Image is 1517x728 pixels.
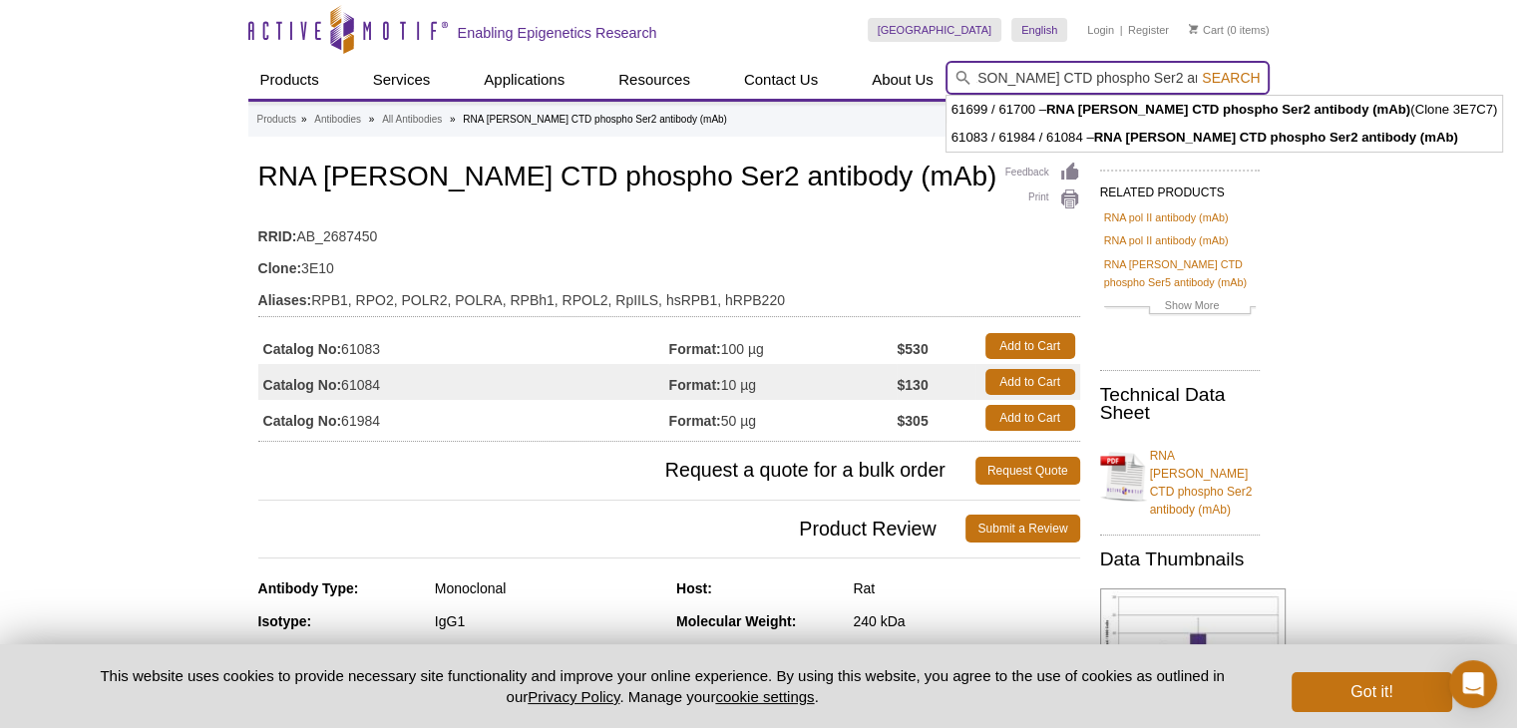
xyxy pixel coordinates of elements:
[258,291,312,309] strong: Aliases:
[450,114,456,125] li: »
[853,579,1079,597] div: Rat
[1189,23,1224,37] a: Cart
[248,61,331,99] a: Products
[947,124,1503,152] li: 61083 / 61984 / 61084 –
[1100,588,1286,718] img: RNA pol II CTD phospho Ser2 antibody (mAb) tested by ChIP.
[1104,208,1229,226] a: RNA pol II antibody (mAb)
[669,340,721,358] strong: Format:
[1011,18,1067,42] a: English
[676,580,712,596] strong: Host:
[1196,69,1266,87] button: Search
[1094,130,1458,145] strong: RNA [PERSON_NAME] CTD phospho Ser2 antibody (mAb)
[897,412,928,430] strong: $305
[258,227,297,245] strong: RRID:
[1100,170,1260,205] h2: RELATED PRODUCTS
[897,340,928,358] strong: $530
[369,114,375,125] li: »
[965,515,1079,543] a: Submit a Review
[258,215,1080,247] td: AB_2687450
[458,24,657,42] h2: Enabling Epigenetics Research
[463,114,727,125] li: RNA [PERSON_NAME] CTD phospho Ser2 antibody (mAb)
[985,369,1075,395] a: Add to Cart
[382,111,442,129] a: All Antibodies
[1100,550,1260,568] h2: Data Thumbnails
[1189,24,1198,34] img: Your Cart
[669,364,898,400] td: 10 µg
[897,376,928,394] strong: $130
[669,400,898,436] td: 50 µg
[258,279,1080,311] td: RPB1, RPO2, POLR2, POLRA, RPBh1, RPOL2, RpIILS, hsRPB1, hRPB220
[606,61,702,99] a: Resources
[258,259,302,277] strong: Clone:
[258,364,669,400] td: 61084
[314,111,361,129] a: Antibodies
[1202,70,1260,86] span: Search
[258,580,359,596] strong: Antibody Type:
[985,405,1075,431] a: Add to Cart
[1128,23,1169,37] a: Register
[258,162,1080,195] h1: RNA [PERSON_NAME] CTD phospho Ser2 antibody (mAb)
[947,96,1503,124] li: 61699 / 61700 – (Clone 3E7C7)
[263,376,342,394] strong: Catalog No:
[868,18,1002,42] a: [GEOGRAPHIC_DATA]
[732,61,830,99] a: Contact Us
[361,61,443,99] a: Services
[435,612,661,630] div: IgG1
[669,328,898,364] td: 100 µg
[258,247,1080,279] td: 3E10
[263,412,342,430] strong: Catalog No:
[860,61,946,99] a: About Us
[715,688,814,705] button: cookie settings
[263,340,342,358] strong: Catalog No:
[853,612,1079,630] div: 240 kDa
[1100,386,1260,422] h2: Technical Data Sheet
[472,61,576,99] a: Applications
[1104,296,1256,319] a: Show More
[435,579,661,597] div: Monoclonal
[528,688,619,705] a: Privacy Policy
[1087,23,1114,37] a: Login
[258,613,312,629] strong: Isotype:
[1104,255,1256,291] a: RNA [PERSON_NAME] CTD phospho Ser5 antibody (mAb)
[1046,102,1410,117] strong: RNA [PERSON_NAME] CTD phospho Ser2 antibody (mAb)
[985,333,1075,359] a: Add to Cart
[1120,18,1123,42] li: |
[1005,162,1080,183] a: Feedback
[257,111,296,129] a: Products
[1292,672,1451,712] button: Got it!
[946,61,1270,95] input: Keyword, Cat. No.
[669,376,721,394] strong: Format:
[258,515,966,543] span: Product Review
[1005,188,1080,210] a: Print
[975,457,1080,485] a: Request Quote
[1449,660,1497,708] div: Open Intercom Messenger
[669,412,721,430] strong: Format:
[1189,18,1270,42] li: (0 items)
[66,665,1260,707] p: This website uses cookies to provide necessary site functionality and improve your online experie...
[258,457,975,485] span: Request a quote for a bulk order
[258,328,669,364] td: 61083
[258,400,669,436] td: 61984
[676,613,796,629] strong: Molecular Weight:
[301,114,307,125] li: »
[1104,231,1229,249] a: RNA pol II antibody (mAb)
[1100,435,1260,519] a: RNA [PERSON_NAME] CTD phospho Ser2 antibody (mAb)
